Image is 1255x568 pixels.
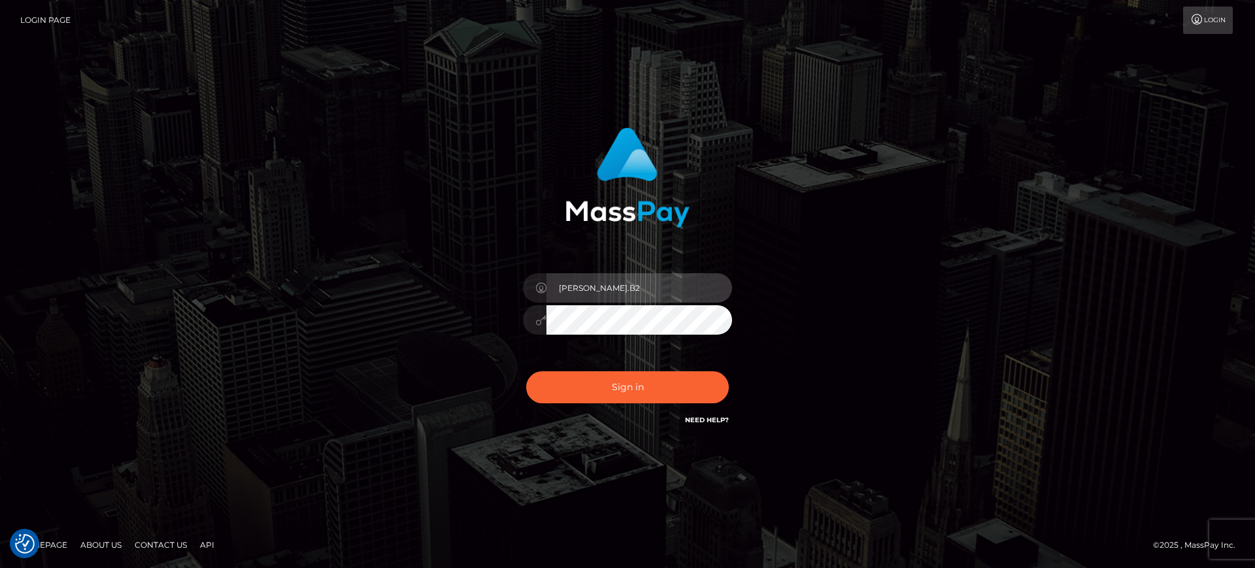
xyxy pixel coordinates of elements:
[14,535,73,555] a: Homepage
[565,127,690,227] img: MassPay Login
[1183,7,1233,34] a: Login
[15,534,35,554] img: Revisit consent button
[546,273,732,303] input: Username...
[195,535,220,555] a: API
[15,534,35,554] button: Consent Preferences
[75,535,127,555] a: About Us
[129,535,192,555] a: Contact Us
[1153,538,1245,552] div: © 2025 , MassPay Inc.
[526,371,729,403] button: Sign in
[20,7,71,34] a: Login Page
[685,416,729,424] a: Need Help?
